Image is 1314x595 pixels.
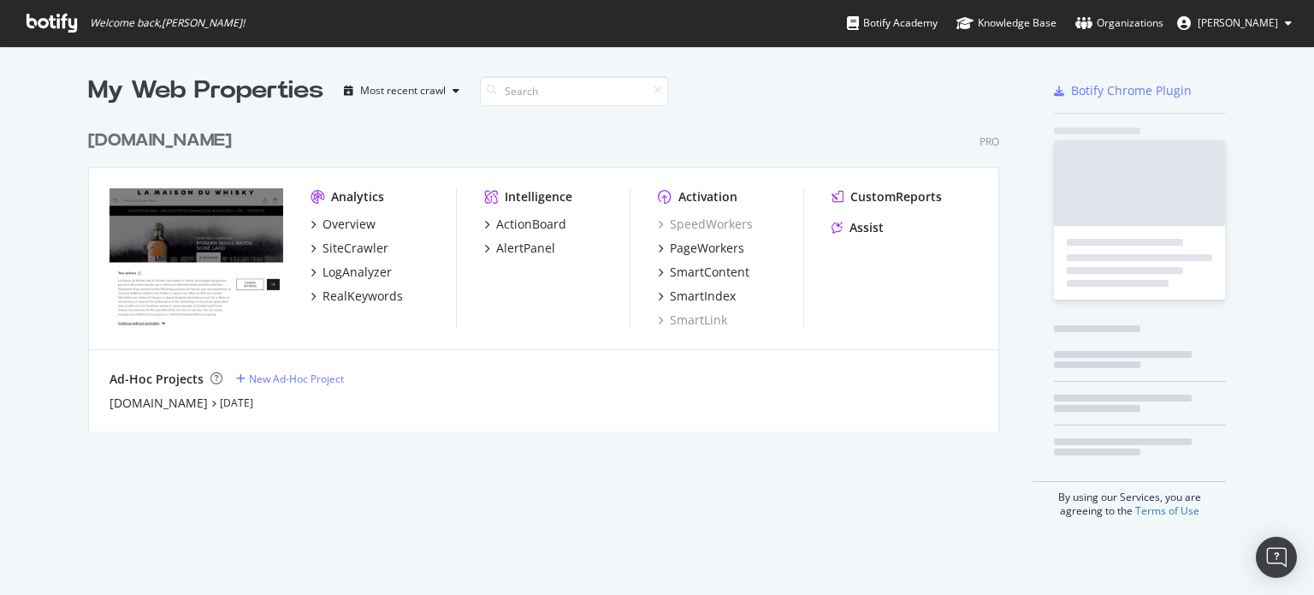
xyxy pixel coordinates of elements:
a: Assist [832,219,884,236]
a: [DATE] [220,396,253,410]
div: SmartContent [670,264,749,281]
div: AlertPanel [496,240,555,257]
div: [DOMAIN_NAME] [88,128,232,153]
button: Most recent crawl [337,77,466,104]
a: SpeedWorkers [658,216,753,233]
div: Pro [980,134,999,149]
div: Activation [678,188,737,205]
div: LogAnalyzer [323,264,392,281]
div: PageWorkers [670,240,744,257]
a: Botify Chrome Plugin [1054,82,1192,99]
img: whisky.fr [109,188,283,327]
span: Welcome back, [PERSON_NAME] ! [90,16,245,30]
div: Knowledge Base [956,15,1057,32]
a: RealKeywords [311,288,403,305]
div: Organizations [1075,15,1163,32]
div: grid [88,108,1013,431]
a: PageWorkers [658,240,744,257]
div: Intelligence [505,188,572,205]
div: SiteCrawler [323,240,388,257]
div: Most recent crawl [360,86,446,96]
div: Overview [323,216,376,233]
div: Botify Chrome Plugin [1071,82,1192,99]
a: SmartContent [658,264,749,281]
div: Open Intercom Messenger [1256,537,1297,578]
div: Analytics [331,188,384,205]
a: AlertPanel [484,240,555,257]
button: [PERSON_NAME] [1163,9,1305,37]
div: Assist [849,219,884,236]
span: Quentin JEZEQUEL [1198,15,1278,30]
input: Search [480,76,668,106]
a: SmartIndex [658,288,736,305]
div: By using our Services, you are agreeing to the [1033,481,1226,518]
a: New Ad-Hoc Project [236,372,344,386]
div: CustomReports [850,188,942,205]
div: My Web Properties [88,74,323,108]
div: New Ad-Hoc Project [249,372,344,386]
a: [DOMAIN_NAME] [88,128,239,153]
a: [DOMAIN_NAME] [109,395,208,412]
div: Ad-Hoc Projects [109,371,204,388]
a: CustomReports [832,188,942,205]
a: LogAnalyzer [311,264,392,281]
div: RealKeywords [323,288,403,305]
div: ActionBoard [496,216,566,233]
a: SmartLink [658,312,727,329]
div: Botify Academy [847,15,938,32]
a: Terms of Use [1135,503,1199,518]
a: SiteCrawler [311,240,388,257]
div: SmartIndex [670,288,736,305]
a: ActionBoard [484,216,566,233]
a: Overview [311,216,376,233]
